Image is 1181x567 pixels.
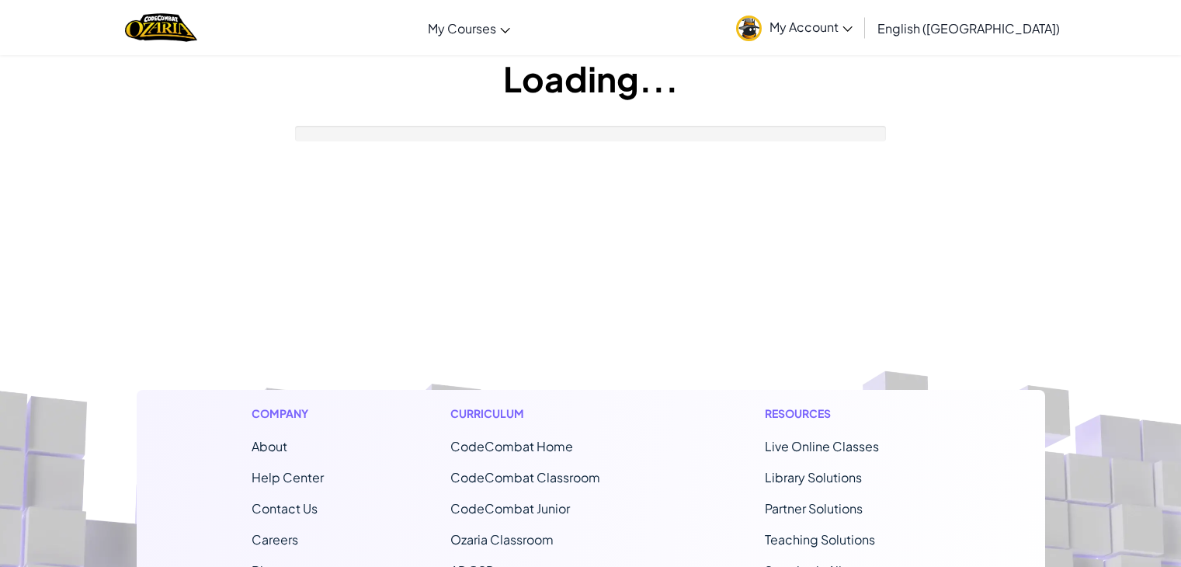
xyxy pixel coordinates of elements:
[765,405,930,422] h1: Resources
[428,20,496,37] span: My Courses
[765,469,862,485] a: Library Solutions
[450,438,573,454] span: CodeCombat Home
[877,20,1060,37] span: English ([GEOGRAPHIC_DATA])
[252,469,324,485] a: Help Center
[736,16,762,41] img: avatar
[765,438,879,454] a: Live Online Classes
[420,7,518,49] a: My Courses
[125,12,197,43] a: Ozaria by CodeCombat logo
[728,3,860,52] a: My Account
[125,12,197,43] img: Home
[252,531,298,548] a: Careers
[765,531,875,548] a: Teaching Solutions
[450,531,554,548] a: Ozaria Classroom
[450,500,570,517] a: CodeCombat Junior
[252,438,287,454] a: About
[870,7,1068,49] a: English ([GEOGRAPHIC_DATA])
[765,500,863,517] a: Partner Solutions
[252,500,318,517] span: Contact Us
[769,19,853,35] span: My Account
[450,469,600,485] a: CodeCombat Classroom
[450,405,638,422] h1: Curriculum
[252,405,324,422] h1: Company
